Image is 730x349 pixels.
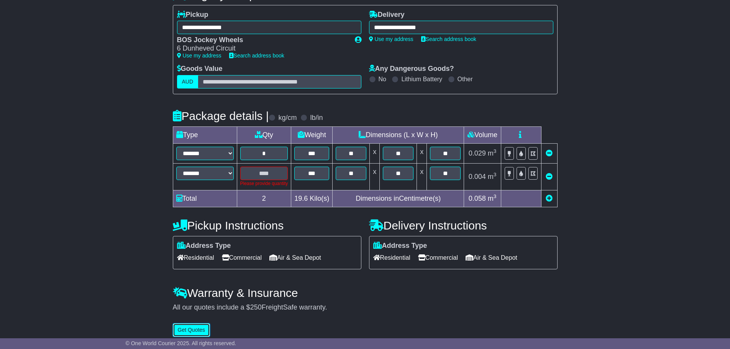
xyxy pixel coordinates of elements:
td: x [417,143,427,163]
label: Delivery [369,11,405,19]
a: Remove this item [546,173,553,180]
span: 0.058 [469,195,486,202]
td: Volume [464,126,501,143]
div: BOS Jockey Wheels [177,36,347,44]
td: x [370,163,380,190]
button: Get Quotes [173,323,210,337]
td: 2 [237,190,291,207]
h4: Pickup Instructions [173,219,361,232]
td: Weight [291,126,333,143]
h4: Delivery Instructions [369,219,558,232]
a: Use my address [369,36,413,42]
div: All our quotes include a $ FreightSafe warranty. [173,303,558,312]
a: Search address book [421,36,476,42]
span: Residential [177,252,214,264]
label: Any Dangerous Goods? [369,65,454,73]
label: AUD [177,75,198,88]
span: m [488,195,497,202]
td: x [417,163,427,190]
span: m [488,173,497,180]
label: Goods Value [177,65,223,73]
span: 0.004 [469,173,486,180]
td: x [370,143,380,163]
a: Use my address [177,52,221,59]
a: Search address book [229,52,284,59]
span: m [488,149,497,157]
span: Commercial [222,252,262,264]
span: 250 [250,303,262,311]
h4: Warranty & Insurance [173,287,558,299]
div: 6 Dunheved Circuit [177,44,347,53]
div: Please provide quantity [240,180,288,187]
span: Commercial [418,252,458,264]
label: Other [458,75,473,83]
a: Add new item [546,195,553,202]
td: Dimensions (L x W x H) [333,126,464,143]
label: No [379,75,386,83]
label: Lithium Battery [401,75,442,83]
label: lb/in [310,114,323,122]
span: Residential [373,252,410,264]
span: Air & Sea Depot [269,252,321,264]
label: Address Type [177,242,231,250]
label: Pickup [177,11,208,19]
td: Type [173,126,237,143]
td: Total [173,190,237,207]
span: 0.029 [469,149,486,157]
sup: 3 [494,148,497,154]
span: © One World Courier 2025. All rights reserved. [126,340,236,346]
a: Remove this item [546,149,553,157]
td: Dimensions in Centimetre(s) [333,190,464,207]
td: Kilo(s) [291,190,333,207]
sup: 3 [494,193,497,199]
span: Air & Sea Depot [466,252,517,264]
td: Qty [237,126,291,143]
span: 19.6 [294,195,308,202]
label: Address Type [373,242,427,250]
sup: 3 [494,172,497,177]
label: kg/cm [278,114,297,122]
h4: Package details | [173,110,269,122]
